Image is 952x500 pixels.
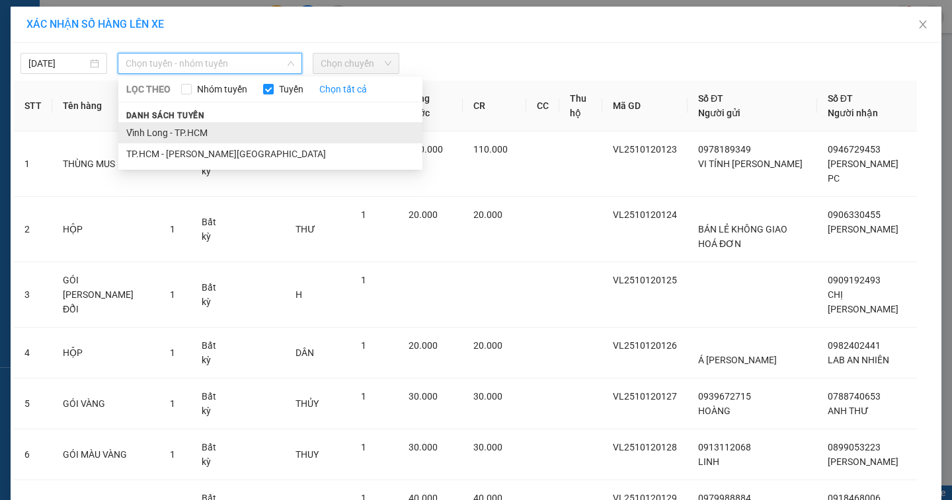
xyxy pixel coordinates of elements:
[170,289,175,300] span: 1
[559,81,602,131] th: Thu hộ
[698,355,777,365] span: Á [PERSON_NAME]
[698,108,740,118] span: Người gửi
[613,209,677,220] span: VL2510120124
[828,275,881,285] span: 0909192493
[14,429,52,480] td: 6
[409,391,438,402] span: 30.000
[170,347,175,358] span: 1
[698,159,803,169] span: VI TÍNH [PERSON_NAME]
[828,209,881,220] span: 0906330455
[14,328,52,378] td: 4
[118,122,422,143] li: Vĩnh Long - TP.HCM
[191,429,234,480] td: Bất kỳ
[409,209,438,220] span: 20.000
[28,56,87,71] input: 13/10/2025
[361,391,366,402] span: 1
[409,340,438,351] span: 20.000
[296,347,314,358] span: DÂN
[409,442,438,452] span: 30.000
[918,19,928,30] span: close
[52,197,159,262] td: HỘP
[14,81,52,131] th: STT
[11,11,77,43] div: Vĩnh Long
[170,398,175,409] span: 1
[14,262,52,328] td: 3
[296,398,319,409] span: THỦY
[698,93,723,104] span: Số ĐT
[86,13,118,26] span: Nhận:
[52,131,159,197] td: THÙNG MUS
[14,197,52,262] td: 2
[14,378,52,429] td: 5
[602,81,688,131] th: Mã GD
[473,144,508,155] span: 110.000
[170,449,175,460] span: 1
[828,355,889,365] span: LAB AN NHIÊN
[828,340,881,351] span: 0982402441
[52,262,159,328] td: GÓI [PERSON_NAME] ĐỔI
[192,82,253,96] span: Nhóm tuyến
[191,197,234,262] td: Bất kỳ
[26,18,164,30] span: XÁC NHẬN SỐ HÀNG LÊN XE
[828,289,898,314] span: CHỊ [PERSON_NAME]
[828,108,878,118] span: Người nhận
[526,81,559,131] th: CC
[296,289,302,300] span: H
[698,456,719,467] span: LINH
[321,54,391,73] span: Chọn chuyến
[118,143,422,164] li: TP.HCM - [PERSON_NAME][GEOGRAPHIC_DATA]
[473,209,502,220] span: 20.000
[11,13,32,26] span: Gửi:
[828,456,898,467] span: [PERSON_NAME]
[52,81,159,131] th: Tên hàng
[361,209,366,220] span: 1
[86,59,192,77] div: 0394125751
[361,275,366,285] span: 1
[52,328,159,378] td: HỘP
[361,442,366,452] span: 1
[613,391,677,402] span: VL2510120127
[698,144,751,155] span: 0978189349
[11,43,77,106] div: BÁN LẺ KHÔNG GIAO HOÁ ĐƠN
[828,406,869,416] span: ANH THƯ
[296,224,315,234] span: THƯ
[698,406,731,416] span: HOÀNG
[828,224,898,234] span: [PERSON_NAME]
[52,378,159,429] td: GÓI VÀNG
[463,81,526,131] th: CR
[904,7,941,44] button: Close
[319,82,367,96] a: Chọn tất cả
[191,262,234,328] td: Bất kỳ
[613,340,677,351] span: VL2510120126
[473,340,502,351] span: 20.000
[86,43,192,59] div: LAN
[126,82,171,96] span: LỌC THEO
[828,144,881,155] span: 0946729453
[828,159,898,184] span: [PERSON_NAME] PC
[698,224,787,249] span: BÁN LẺ KHÔNG GIAO HOÁ ĐƠN
[398,81,462,131] th: Tổng cước
[473,442,502,452] span: 30.000
[170,224,175,234] span: 1
[86,11,192,43] div: TP. [PERSON_NAME]
[613,144,677,155] span: VL2510120123
[52,429,159,480] td: GÓI MÀU VÀNG
[274,82,309,96] span: Tuyến
[191,378,234,429] td: Bất kỳ
[473,391,502,402] span: 30.000
[361,340,366,351] span: 1
[296,449,319,460] span: THUY
[191,328,234,378] td: Bất kỳ
[14,131,52,197] td: 1
[828,391,881,402] span: 0788740653
[409,144,443,155] span: 110.000
[828,93,853,104] span: Số ĐT
[287,59,295,67] span: down
[698,442,751,452] span: 0913112068
[828,442,881,452] span: 0899053223
[613,275,677,285] span: VL2510120125
[613,442,677,452] span: VL2510120128
[118,110,213,122] span: Danh sách tuyến
[698,391,751,402] span: 0939672715
[126,54,294,73] span: Chọn tuyến - nhóm tuyến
